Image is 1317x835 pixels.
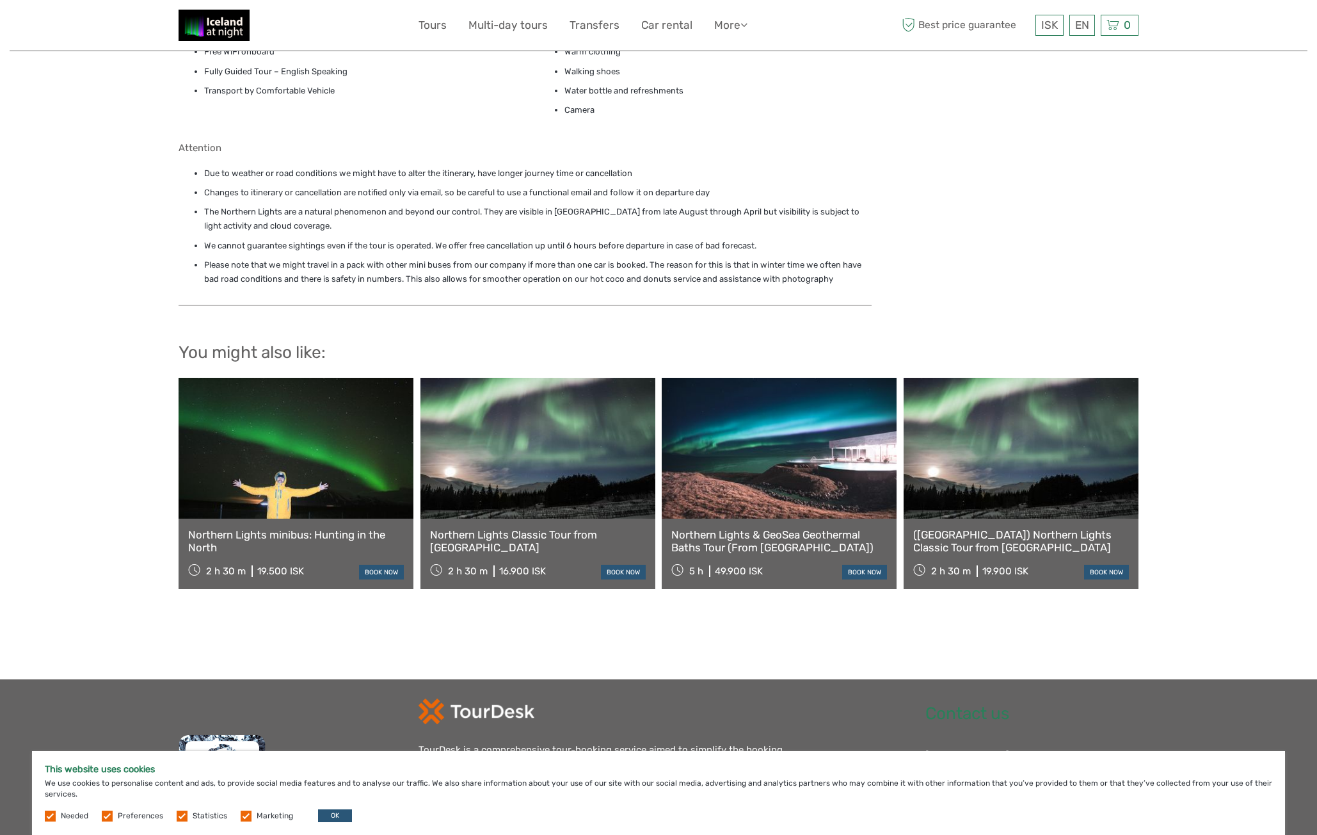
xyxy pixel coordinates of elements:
img: fms.png [179,734,266,831]
span: 2 h 30 m [448,565,488,577]
span: 2 h 30 m [206,565,246,577]
a: book now [359,565,404,580]
li: Changes to itinerary or cancellation are notified only via email, so be careful to use a function... [204,186,872,200]
div: We use cookies to personalise content and ads, to provide social media features and to analyse ou... [32,751,1285,835]
div: Tour Desk ehf. [STREET_ADDRESS] IS6005100370 VAT#114044 [1047,749,1138,831]
a: book now [601,565,646,580]
span: Best price guarantee [898,15,1032,36]
li: Due to weather or road conditions we might have to alter the itinerary, have longer journey time ... [204,166,872,181]
div: 16.900 ISK [499,565,546,577]
button: Open LiveChat chat widget [147,20,163,35]
span: ISK [1041,19,1058,31]
label: Statistics [193,811,227,822]
label: Preferences [118,811,163,822]
a: book now [842,565,887,580]
li: Fully Guided Tour – English Speaking [204,65,512,79]
li: Please note that we might travel in a pack with other mini buses from our company if more than on... [204,258,872,287]
li: The Northern Lights are a natural phenomenon and beyond our control. They are visible in [GEOGRAP... [204,205,872,234]
li: Free WiFi onboard [204,45,512,59]
li: Walking shoes [564,65,872,79]
h2: You might also like: [179,343,1138,363]
a: Multi-day tours [468,16,548,35]
span: 2 h 30 m [931,565,971,577]
li: Transport by Comfortable Vehicle [204,84,512,98]
span: 5 h [689,565,703,577]
a: Northern Lights & GeoSea Geothermal Baths Tour (From [GEOGRAPHIC_DATA]) [671,528,887,555]
a: Northern Lights minibus: Hunting in the North [188,528,404,555]
h5: Attention [179,142,872,154]
p: We're away right now. Please check back later! [18,22,145,33]
h5: This website uses cookies [45,764,1272,775]
span: 0 [1122,19,1133,31]
a: Car rental [641,16,692,35]
li: Warm clothing [564,45,872,59]
div: TourDesk is a comprehensive tour-booking service aimed to simplify the booking process of our cli... [419,743,802,784]
div: EN [1069,15,1095,36]
div: 19.500 ISK [257,565,304,577]
li: Water bottle and refreshments [564,84,872,98]
a: Transfers [570,16,619,35]
a: More [714,16,747,35]
button: OK [318,809,352,822]
img: td-logo-white.png [419,699,534,724]
label: Needed [61,811,88,822]
li: We cannot guarantee sightings even if the tour is operated. We offer free cancellation up until 6... [204,239,872,253]
li: Camera [564,103,872,117]
div: 19.900 ISK [982,565,1028,577]
a: book now [1084,565,1129,580]
label: Marketing [257,811,293,822]
div: [EMAIL_ADDRESS][DOMAIN_NAME] [PHONE_NUMBER] [925,749,1034,831]
a: Tours [419,16,447,35]
div: 49.900 ISK [715,565,763,577]
a: Northern Lights Classic Tour from [GEOGRAPHIC_DATA] [430,528,646,555]
img: 2375-0893e409-a1bb-4841-adb0-b7e32975a913_logo_small.jpg [179,10,250,41]
h2: Contact us [925,704,1138,724]
a: ([GEOGRAPHIC_DATA]) Northern Lights Classic Tour from [GEOGRAPHIC_DATA] [913,528,1129,555]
